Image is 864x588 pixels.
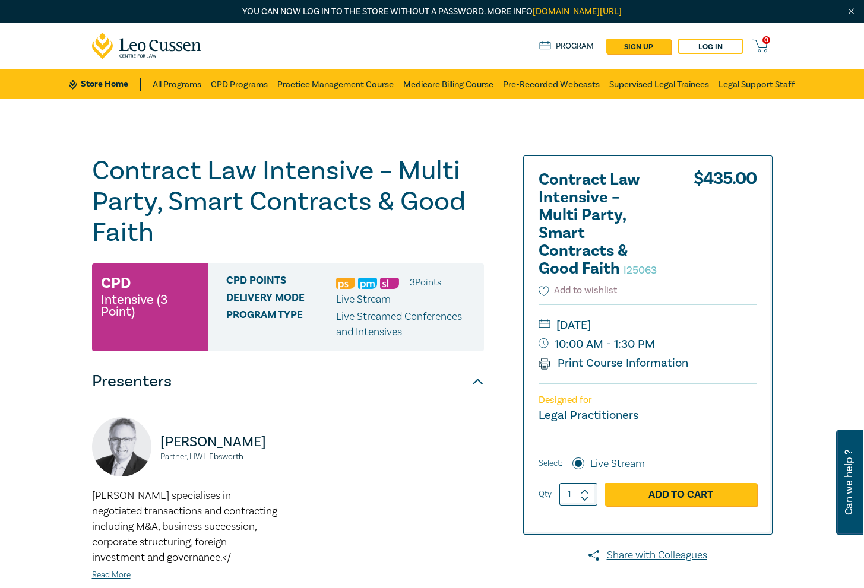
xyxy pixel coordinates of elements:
input: 1 [559,483,597,506]
label: Live Stream [590,456,645,472]
small: Partner, HWL Ebsworth [160,453,281,461]
a: Add to Cart [605,483,757,506]
h1: Contract Law Intensive – Multi Party, Smart Contracts & Good Faith [92,155,484,248]
a: [DOMAIN_NAME][URL] [533,6,622,17]
span: 0 [762,36,770,44]
small: [DATE] [539,316,757,335]
span: CPD Points [226,275,336,290]
button: Add to wishlist [539,284,618,297]
a: Print Course Information [539,355,689,371]
a: sign up [606,39,671,54]
a: Share with Colleagues [523,548,773,563]
a: CPD Programs [211,69,268,99]
a: All Programs [153,69,201,99]
a: Log in [678,39,743,54]
a: Medicare Billing Course [403,69,493,99]
img: Substantive Law [380,278,399,289]
div: $ 435.00 [694,171,757,284]
a: Read More [92,570,131,580]
img: Professional Skills [336,278,355,289]
p: [PERSON_NAME] [160,433,281,452]
p: Live Streamed Conferences and Intensives [336,309,475,340]
a: Practice Management Course [277,69,394,99]
h2: Contract Law Intensive – Multi Party, Smart Contracts & Good Faith [539,171,669,278]
small: Legal Practitioners [539,408,638,423]
a: Store Home [69,78,141,91]
p: You can now log in to the store without a password. More info [92,5,773,18]
a: Pre-Recorded Webcasts [503,69,600,99]
img: https://s3.ap-southeast-2.amazonaws.com/leo-cussen-store-production-content/Contacts/Brendan%20Ea... [92,417,151,476]
span: Delivery Mode [226,292,336,307]
img: Close [846,7,856,17]
span: Live Stream [336,293,391,306]
a: Legal Support Staff [719,69,795,99]
span: Program type [226,309,336,340]
span: [PERSON_NAME] specialises in negotiated transactions and contracting including M&A, business succ... [92,489,277,564]
img: Practice Management & Business Skills [358,278,377,289]
small: Intensive (3 Point) [101,294,200,317]
label: Qty [539,488,552,501]
p: Designed for [539,395,757,406]
span: Select: [539,457,562,470]
li: 3 Point s [410,275,441,290]
a: Program [539,40,594,53]
a: Supervised Legal Trainees [609,69,709,99]
small: I25063 [624,263,657,277]
h3: CPD [101,272,131,294]
span: Can we help ? [843,437,854,527]
button: Presenters [92,364,484,399]
small: 10:00 AM - 1:30 PM [539,335,757,354]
